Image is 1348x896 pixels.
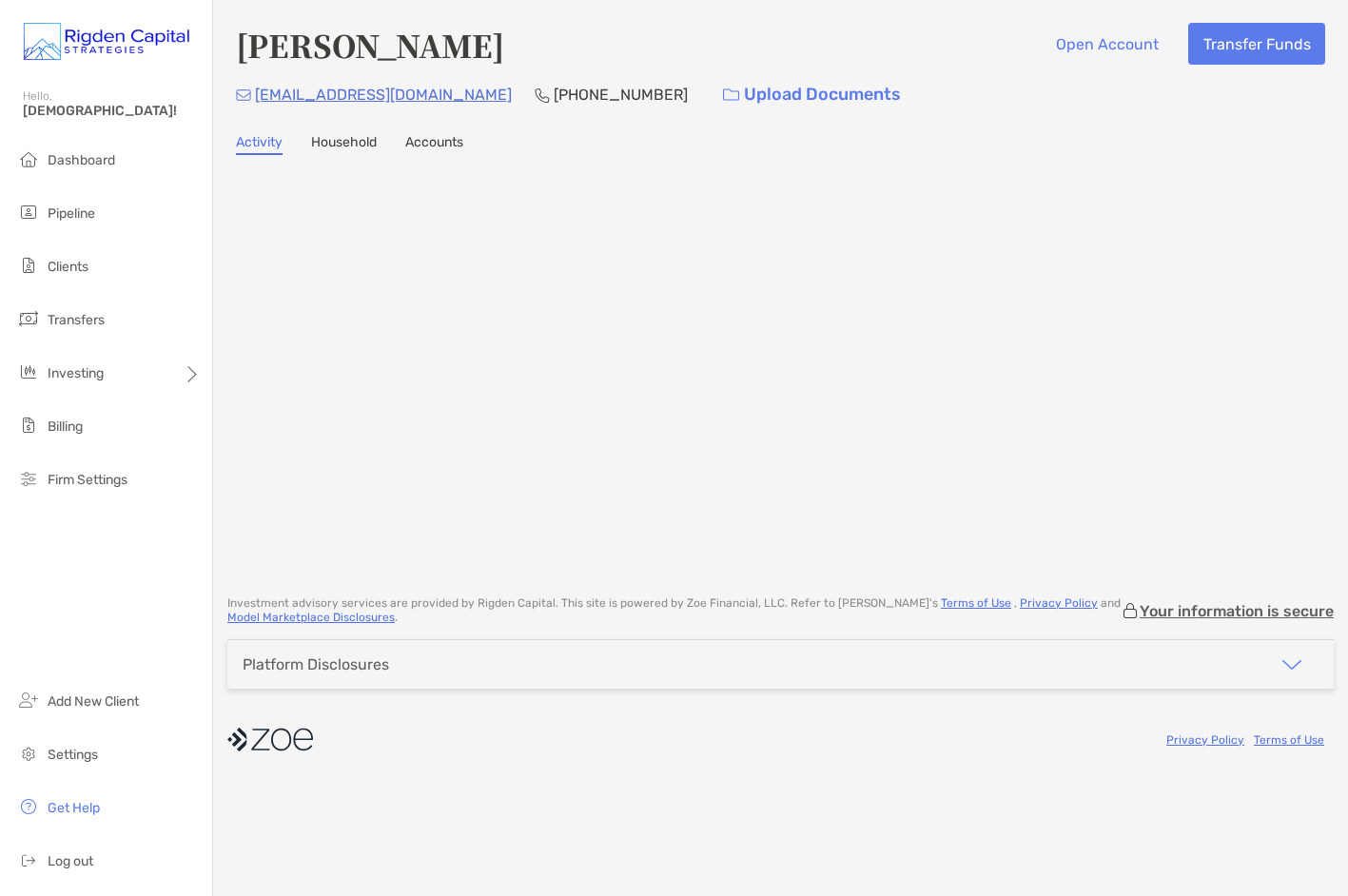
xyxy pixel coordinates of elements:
img: dashboard icon [17,147,40,170]
img: billing icon [17,414,40,437]
p: [PHONE_NUMBER] [554,83,688,107]
a: Privacy Policy [1166,733,1244,747]
img: Zoe Logo [23,8,189,76]
span: Get Help [48,800,100,816]
img: clients icon [17,254,40,277]
a: Terms of Use [941,596,1011,610]
span: Firm Settings [48,472,127,488]
img: company logo [227,718,313,761]
img: Email Icon [236,89,251,101]
h4: [PERSON_NAME] [236,23,504,67]
img: transfers icon [17,307,40,330]
img: pipeline icon [17,201,40,224]
img: logout icon [17,848,40,871]
span: Pipeline [48,205,95,222]
span: Log out [48,853,93,869]
span: Dashboard [48,152,115,168]
img: get-help icon [17,795,40,818]
span: Billing [48,419,83,435]
span: Clients [48,259,88,275]
span: Transfers [48,312,105,328]
img: settings icon [17,742,40,765]
img: Phone Icon [535,88,550,103]
img: button icon [723,88,739,102]
button: Transfer Funds [1188,23,1325,65]
span: [DEMOGRAPHIC_DATA]! [23,103,201,119]
a: Model Marketplace Disclosures [227,611,395,624]
a: Terms of Use [1254,733,1324,747]
p: Your information is secure [1140,602,1334,620]
a: Accounts [405,134,463,155]
a: Upload Documents [711,74,913,115]
img: add_new_client icon [17,689,40,711]
p: [EMAIL_ADDRESS][DOMAIN_NAME] [255,83,512,107]
div: Platform Disclosures [243,655,389,673]
p: Investment advisory services are provided by Rigden Capital . This site is powered by Zoe Financi... [227,596,1121,625]
img: icon arrow [1280,653,1303,676]
img: firm-settings icon [17,467,40,490]
a: Privacy Policy [1020,596,1098,610]
img: investing icon [17,360,40,383]
a: Household [311,134,377,155]
span: Settings [48,747,98,763]
a: Activity [236,134,283,155]
span: Add New Client [48,693,139,710]
span: Investing [48,365,104,381]
button: Open Account [1041,23,1173,65]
